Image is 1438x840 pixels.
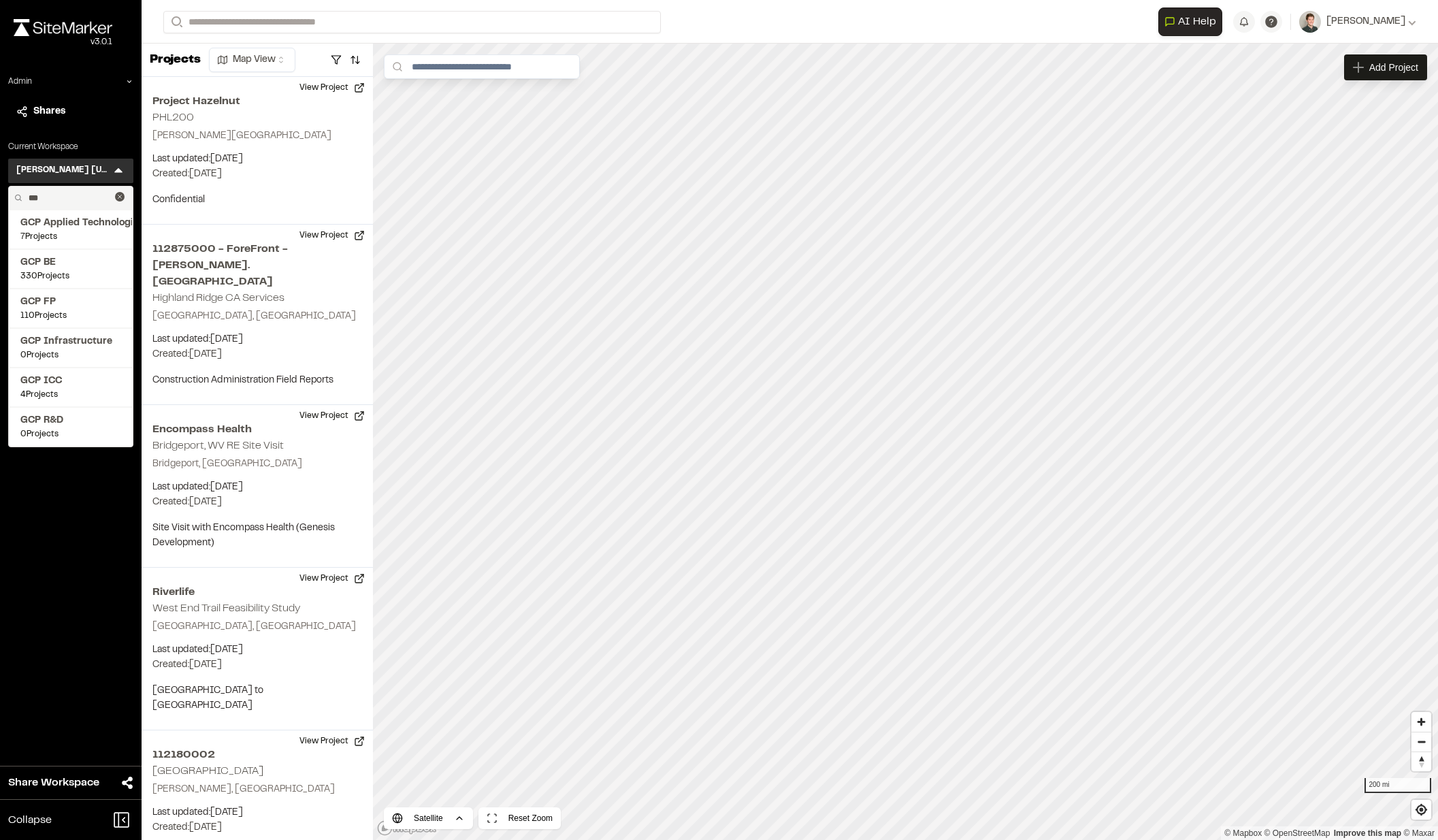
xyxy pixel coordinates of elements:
button: Clear text [115,192,125,201]
button: Reset Zoom [478,807,561,829]
p: Created: [DATE] [152,167,362,182]
h2: West End Trail Feasibility Study [152,604,300,613]
p: Last updated: [DATE] [152,332,362,347]
span: GCP BE [20,255,121,270]
a: GCP ICC4Projects [20,374,121,401]
div: Oh geez...please don't... [14,36,112,48]
h2: Riverlife [152,584,362,600]
p: Admin [8,76,32,88]
a: GCP BE330Projects [20,255,121,282]
button: Reset bearing to north [1411,752,1431,771]
p: Construction Administration Field Reports [152,373,362,388]
img: rebrand.png [14,19,112,36]
button: [PERSON_NAME] [1299,11,1416,33]
p: Last updated: [DATE] [152,805,362,820]
span: Collapse [8,812,52,828]
span: 330 Projects [20,270,121,282]
button: Open AI Assistant [1158,7,1222,36]
p: Projects [150,51,201,69]
div: Open AI Assistant [1158,7,1228,36]
a: Map feedback [1334,828,1401,838]
span: Add Project [1369,61,1418,74]
p: [PERSON_NAME][GEOGRAPHIC_DATA] [152,129,362,144]
span: Share Workspace [8,775,99,791]
button: Zoom in [1411,712,1431,732]
span: GCP R&D [20,413,121,428]
a: OpenStreetMap [1264,828,1330,838]
h2: Highland Ridge CA Services [152,293,284,303]
span: 0 Projects [20,428,121,440]
span: GCP Infrastructure [20,334,121,349]
p: Created: [DATE] [152,820,362,835]
img: User [1299,11,1321,33]
h2: [GEOGRAPHIC_DATA] [152,766,263,776]
canvas: Map [373,44,1438,840]
p: Current Workspace [8,141,133,153]
button: Satellite [384,807,473,829]
p: Confidential [152,193,362,208]
button: Zoom out [1411,732,1431,752]
span: Shares [33,104,65,119]
span: AI Help [1178,14,1216,30]
p: Created: [DATE] [152,658,362,673]
div: 200 mi [1365,778,1432,793]
span: Reset bearing to north [1411,752,1431,771]
p: [PERSON_NAME], [GEOGRAPHIC_DATA] [152,782,362,797]
span: GCP FP [20,295,121,310]
a: GCP Applied Technologies7Projects [20,216,121,243]
span: 0 Projects [20,349,121,361]
button: View Project [291,225,373,246]
span: 4 Projects [20,389,121,401]
h2: 112875000 - ForeFront - [PERSON_NAME]. [GEOGRAPHIC_DATA] [152,241,362,290]
p: Last updated: [DATE] [152,480,362,495]
h2: 112180002 [152,747,362,763]
p: [GEOGRAPHIC_DATA] to [GEOGRAPHIC_DATA] [152,683,362,713]
span: [PERSON_NAME] [1326,14,1405,29]
button: Search [163,11,188,33]
h2: Encompass Health [152,421,362,438]
h3: [PERSON_NAME] [US_STATE] [16,164,112,178]
a: Mapbox [1224,828,1262,838]
p: Last updated: [DATE] [152,643,362,658]
p: Created: [DATE] [152,495,362,510]
p: [GEOGRAPHIC_DATA], [GEOGRAPHIC_DATA] [152,619,362,634]
p: Last updated: [DATE] [152,152,362,167]
span: 7 Projects [20,231,121,243]
a: Shares [16,104,125,119]
h2: Bridgeport, WV RE Site Visit [152,441,284,451]
span: 110 Projects [20,310,121,322]
p: Created: [DATE] [152,347,362,362]
button: View Project [291,77,373,99]
h2: PHL200 [152,113,194,123]
p: Bridgeport, [GEOGRAPHIC_DATA] [152,457,362,472]
button: Find my location [1411,800,1431,820]
button: View Project [291,405,373,427]
span: GCP ICC [20,374,121,389]
span: GCP Applied Technologies [20,216,121,231]
p: Site Visit with Encompass Health (Genesis Development) [152,521,362,551]
a: GCP FP110Projects [20,295,121,322]
a: GCP Infrastructure0Projects [20,334,121,361]
p: [GEOGRAPHIC_DATA], [GEOGRAPHIC_DATA] [152,309,362,324]
a: GCP R&D0Projects [20,413,121,440]
a: Mapbox logo [377,820,437,836]
a: Maxar [1403,828,1435,838]
button: View Project [291,568,373,589]
h2: Project Hazelnut [152,93,362,110]
button: View Project [291,730,373,752]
